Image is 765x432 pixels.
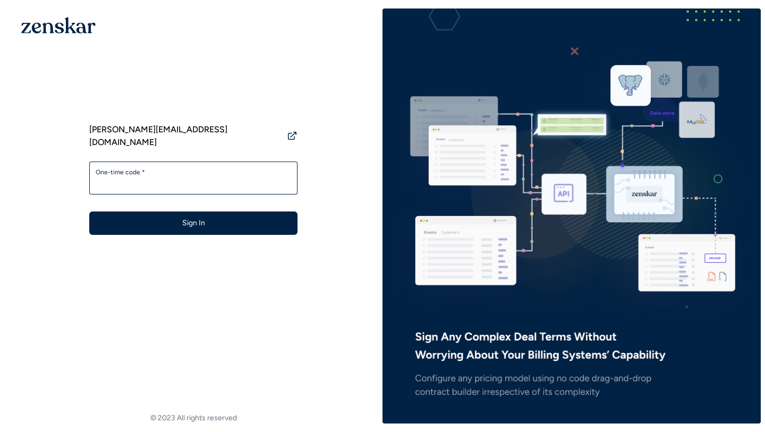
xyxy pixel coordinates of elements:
label: One-time code * [96,168,291,176]
footer: © 2023 All rights reserved [4,413,382,423]
img: 1OGAJ2xQqyY4LXKgY66KYq0eOWRCkrZdAb3gUhuVAqdWPZE9SRJmCz+oDMSn4zDLXe31Ii730ItAGKgCKgCCgCikA4Av8PJUP... [21,17,96,33]
span: [PERSON_NAME][EMAIL_ADDRESS][DOMAIN_NAME] [89,123,283,149]
button: Sign In [89,211,297,235]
